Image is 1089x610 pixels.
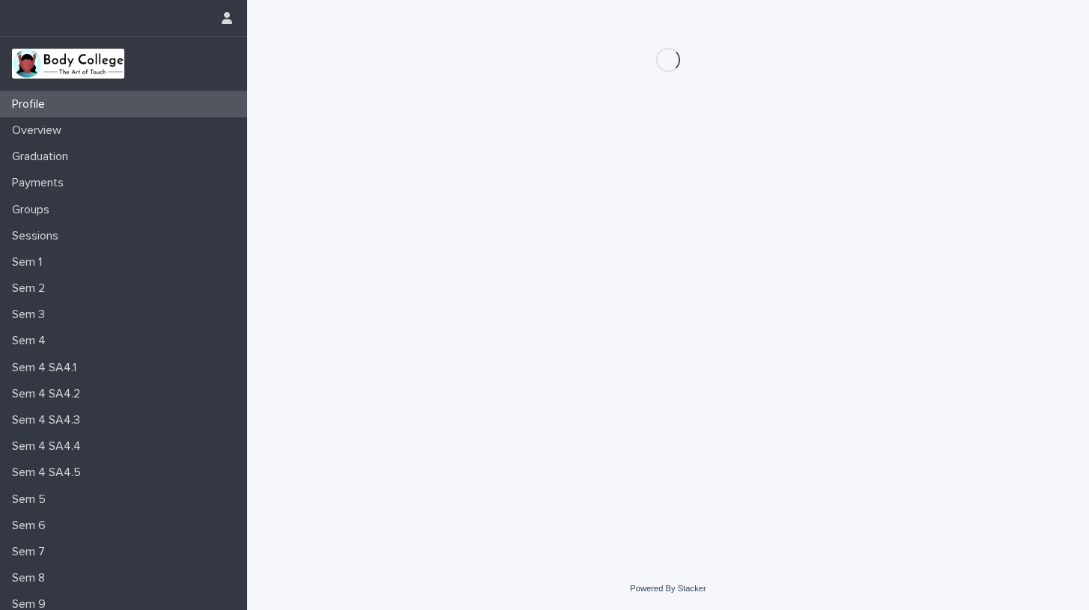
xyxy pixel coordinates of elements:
[6,492,58,507] p: Sem 5
[6,545,57,559] p: Sem 7
[6,361,88,375] p: Sem 4 SA4.1
[630,584,706,593] a: Powered By Stacker
[6,308,57,322] p: Sem 3
[6,255,54,269] p: Sem 1
[6,413,92,427] p: Sem 4 SA4.3
[6,203,61,217] p: Groups
[6,176,76,190] p: Payments
[6,97,57,112] p: Profile
[12,49,124,79] img: xvtzy2PTuGgGH0xbwGb2
[6,123,73,138] p: Overview
[6,466,93,480] p: Sem 4 SA4.5
[6,571,57,585] p: Sem 8
[6,439,93,454] p: Sem 4 SA4.4
[6,519,58,533] p: Sem 6
[6,281,57,296] p: Sem 2
[6,150,80,164] p: Graduation
[6,387,92,401] p: Sem 4 SA4.2
[6,334,58,348] p: Sem 4
[6,229,70,243] p: Sessions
